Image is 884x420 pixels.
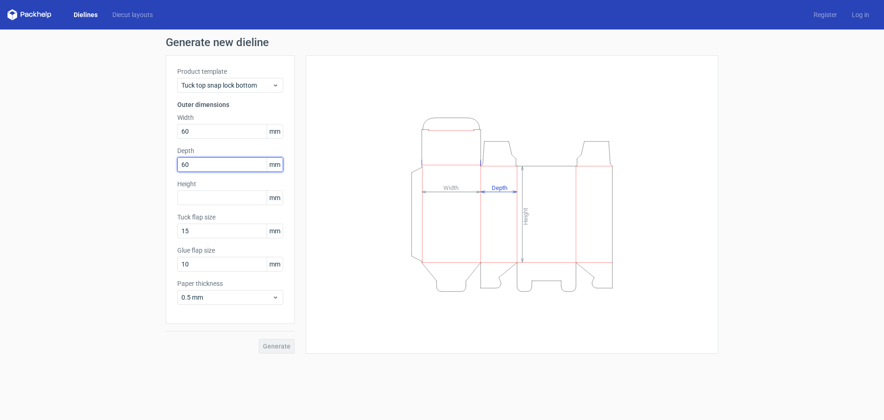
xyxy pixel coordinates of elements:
[806,10,844,19] a: Register
[177,179,283,189] label: Height
[522,207,529,225] tspan: Height
[166,37,718,48] h1: Generate new dieline
[267,191,283,205] span: mm
[492,184,507,191] tspan: Depth
[267,257,283,271] span: mm
[177,279,283,288] label: Paper thickness
[177,246,283,255] label: Glue flap size
[181,293,272,302] span: 0.5 mm
[66,10,105,19] a: Dielines
[105,10,160,19] a: Diecut layouts
[443,184,459,191] tspan: Width
[181,81,272,90] span: Tuck top snap lock bottom
[177,213,283,222] label: Tuck flap size
[177,67,283,76] label: Product template
[177,113,283,122] label: Width
[267,124,283,138] span: mm
[267,224,283,238] span: mm
[177,146,283,155] label: Depth
[177,100,283,109] h3: Outer dimensions
[267,158,283,172] span: mm
[844,10,877,19] a: Log in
